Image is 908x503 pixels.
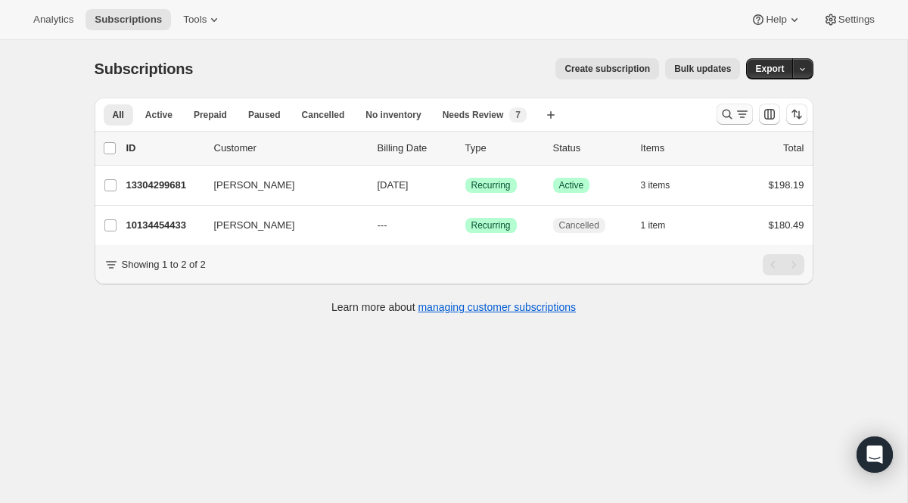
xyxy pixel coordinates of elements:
[126,178,202,193] p: 13304299681
[214,218,295,233] span: [PERSON_NAME]
[378,179,409,191] span: [DATE]
[641,219,666,231] span: 1 item
[183,14,207,26] span: Tools
[766,14,786,26] span: Help
[214,178,295,193] span: [PERSON_NAME]
[746,58,793,79] button: Export
[641,179,670,191] span: 3 items
[559,179,584,191] span: Active
[86,9,171,30] button: Subscriptions
[555,58,659,79] button: Create subscription
[214,141,365,156] p: Customer
[641,141,717,156] div: Items
[763,254,804,275] nav: Pagination
[759,104,780,125] button: Customize table column order and visibility
[33,14,73,26] span: Analytics
[783,141,804,156] p: Total
[205,213,356,238] button: [PERSON_NAME]
[194,109,227,121] span: Prepaid
[95,61,194,77] span: Subscriptions
[443,109,504,121] span: Needs Review
[205,173,356,197] button: [PERSON_NAME]
[465,141,541,156] div: Type
[122,257,206,272] p: Showing 1 to 2 of 2
[471,179,511,191] span: Recurring
[717,104,753,125] button: Search and filter results
[126,141,202,156] p: ID
[471,219,511,231] span: Recurring
[838,14,875,26] span: Settings
[126,175,804,196] div: 13304299681[PERSON_NAME][DATE]SuccessRecurringSuccessActive3 items$198.19
[755,63,784,75] span: Export
[857,436,893,473] div: Open Intercom Messenger
[641,175,687,196] button: 3 items
[641,215,683,236] button: 1 item
[553,141,629,156] p: Status
[418,301,576,313] a: managing customer subscriptions
[769,219,804,231] span: $180.49
[24,9,82,30] button: Analytics
[769,179,804,191] span: $198.19
[331,300,576,315] p: Learn more about
[248,109,281,121] span: Paused
[126,218,202,233] p: 10134454433
[174,9,231,30] button: Tools
[126,141,804,156] div: IDCustomerBilling DateTypeStatusItemsTotal
[814,9,884,30] button: Settings
[564,63,650,75] span: Create subscription
[665,58,740,79] button: Bulk updates
[742,9,810,30] button: Help
[378,141,453,156] p: Billing Date
[378,219,387,231] span: ---
[145,109,173,121] span: Active
[539,104,563,126] button: Create new view
[559,219,599,231] span: Cancelled
[126,215,804,236] div: 10134454433[PERSON_NAME]---SuccessRecurringCancelled1 item$180.49
[674,63,731,75] span: Bulk updates
[515,109,521,121] span: 7
[113,109,124,121] span: All
[365,109,421,121] span: No inventory
[302,109,345,121] span: Cancelled
[95,14,162,26] span: Subscriptions
[786,104,807,125] button: Sort the results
